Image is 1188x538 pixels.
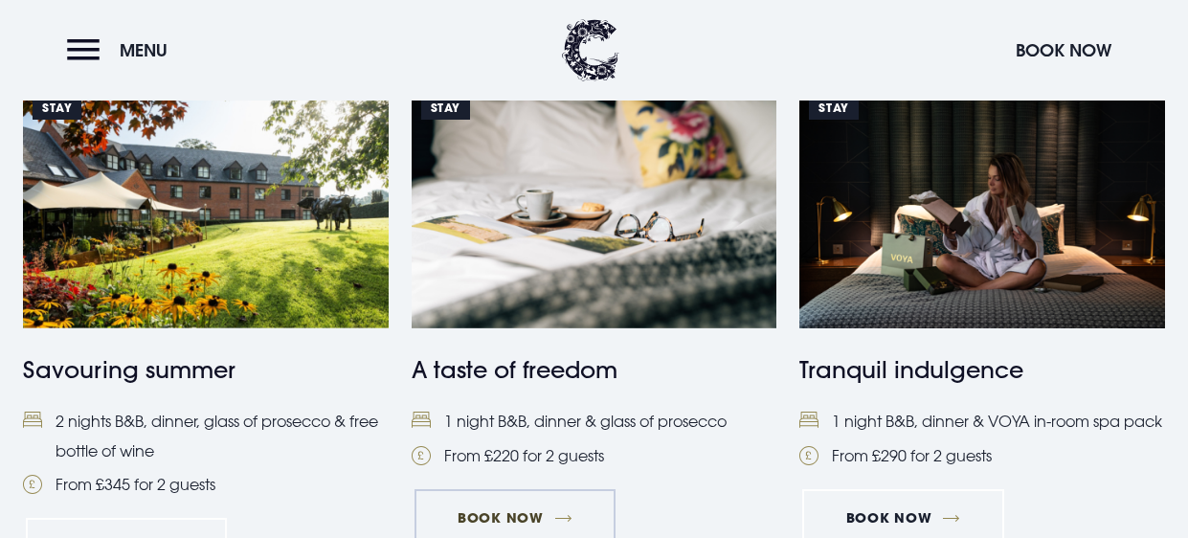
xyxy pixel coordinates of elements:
[412,85,777,470] a: Stay https://clandeboyelodge.s3-assets.com/offer-thumbnails/taste-of-freedom-special-offers-2025....
[412,441,777,470] li: From £220 for 2 guests
[799,85,1165,470] a: Stay A woman opening a gift box of VOYA spa products Tranquil indulgence Bed1 night B&B, dinner &...
[23,85,389,499] a: STAY https://clandeboyelodge.s3-assets.com/offer-thumbnails/Savouring-Summer.png Savouring summer...
[421,95,470,120] span: Stay
[33,95,81,120] span: STAY
[412,446,431,465] img: Pound Coin
[23,412,42,428] img: Bed
[23,407,389,465] li: 2 nights B&B, dinner, glass of prosecco & free bottle of wine
[412,85,777,328] img: https://clandeboyelodge.s3-assets.com/offer-thumbnails/taste-of-freedom-special-offers-2025.png
[23,85,389,328] img: https://clandeboyelodge.s3-assets.com/offer-thumbnails/Savouring-Summer.png
[562,19,619,81] img: Clandeboye Lodge
[799,446,818,465] img: Pound Coin
[799,352,1165,387] h4: Tranquil indulgence
[799,412,818,428] img: Bed
[120,39,168,61] span: Menu
[23,352,389,387] h4: Savouring summer
[412,407,777,436] li: 1 night B&B, dinner & glass of prosecco
[412,352,777,387] h4: A taste of freedom
[1006,30,1121,71] button: Book Now
[799,85,1165,328] img: A woman opening a gift box of VOYA spa products
[67,30,177,71] button: Menu
[23,470,389,499] li: From £345 for 2 guests
[799,407,1165,436] li: 1 night B&B, dinner & VOYA in-room spa pack
[799,441,1165,470] li: From £290 for 2 guests
[809,95,858,120] span: Stay
[23,475,42,494] img: Pound Coin
[412,412,431,428] img: Bed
